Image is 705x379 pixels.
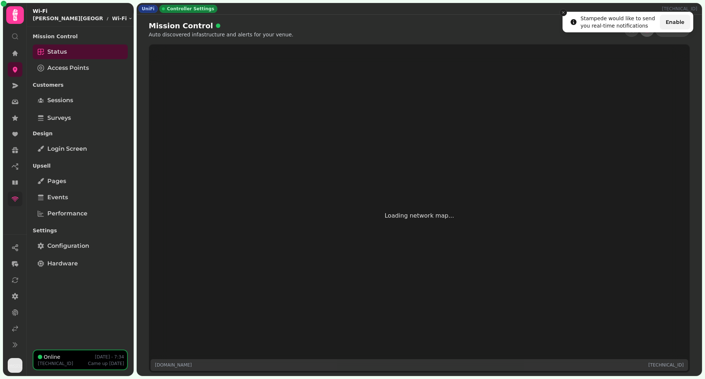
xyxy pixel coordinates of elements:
p: [TECHNICAL_ID] [648,362,684,368]
p: [TECHNICAL_ID] [38,361,73,367]
a: Pages [33,174,128,189]
a: Events [33,190,128,205]
span: Pages [47,177,66,186]
a: Hardware [33,256,128,271]
p: [DATE] - 7:34 [95,354,124,360]
button: Wi-Fi [112,15,133,22]
p: Auto discovered infastructure and alerts for your venue. [149,31,293,38]
nav: Tabs [27,27,134,350]
h2: Wi-Fi [33,7,133,15]
p: [PERSON_NAME][GEOGRAPHIC_DATA] [33,15,103,22]
span: Surveys [47,114,71,122]
div: UniFi [138,5,158,13]
a: Surveys [33,111,128,125]
button: Online[DATE] - 7:34[TECHNICAL_ID]Came up[DATE] [33,350,128,370]
button: Enable [660,15,690,29]
span: Performance [47,209,87,218]
span: Events [47,193,68,202]
span: Hardware [47,259,78,268]
nav: breadcrumb [33,15,133,22]
span: Access Points [47,64,89,72]
p: Settings [33,224,128,237]
span: Came up [88,361,108,366]
p: Customers [33,78,128,92]
span: Mission Control [149,21,213,31]
span: Login screen [47,144,87,153]
span: Controller Settings [167,6,214,12]
a: Login screen [33,142,128,156]
p: Design [33,127,128,140]
p: [TECHNICAL_ID] [662,6,700,12]
span: [DATE] [109,361,124,366]
p: [DOMAIN_NAME] [155,362,192,368]
p: Mission Control [33,30,128,43]
span: Status [47,47,67,56]
button: User avatar [6,358,24,373]
span: Sessions [47,96,73,105]
a: Performance [33,206,128,221]
img: User avatar [8,358,22,373]
p: Loading network map... [373,211,465,220]
p: Online [44,353,60,361]
a: Configuration [33,239,128,253]
span: Configuration [47,242,89,250]
button: Close toast [560,9,567,16]
a: Status [33,44,128,59]
div: Stampede would like to send you real-time notifications [581,15,657,29]
a: Access Points [33,61,128,75]
p: Upsell [33,159,128,172]
a: Sessions [33,93,128,108]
